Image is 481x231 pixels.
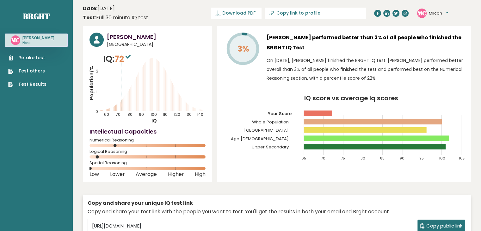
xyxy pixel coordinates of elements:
[11,36,20,44] text: MC
[222,10,255,16] span: Download PDF
[88,208,466,215] div: Copy and share your test link with the people you want to test. You'll get the results in both yo...
[168,173,184,176] span: Higher
[89,139,206,141] span: Numerical Reasoning
[83,14,96,21] b: Test:
[304,94,398,103] tspan: IQ score vs average Iq scores
[114,53,132,65] span: 72
[252,144,289,150] tspan: Upper Secondary
[116,112,120,117] tspan: 70
[195,173,206,176] span: High
[8,68,46,74] a: Test others
[439,156,446,161] tspan: 100
[96,68,98,74] tspan: 2
[8,81,46,88] a: Test Results
[22,35,54,41] h3: [PERSON_NAME]
[244,127,289,133] tspan: [GEOGRAPHIC_DATA]
[88,66,95,100] tspan: Population/%
[103,53,132,65] p: IQ:
[127,112,133,117] tspan: 80
[419,156,424,161] tspan: 95
[197,112,203,117] tspan: 140
[107,41,206,48] span: [GEOGRAPHIC_DATA]
[267,33,464,53] h3: [PERSON_NAME] performed better than 3% of all people who finished the BRGHT IQ Test
[380,156,385,161] tspan: 85
[268,111,292,117] tspan: Your Score
[252,119,289,125] tspan: Whole Population
[174,112,180,117] tspan: 120
[96,109,98,114] tspan: 0
[185,112,192,117] tspan: 130
[136,173,157,176] span: Average
[83,5,115,12] time: [DATE]
[151,117,157,124] tspan: IQ
[89,173,99,176] span: Low
[107,33,206,41] h3: [PERSON_NAME]
[400,156,404,161] tspan: 90
[459,156,465,161] tspan: 105
[89,162,206,164] span: Spatial Reasoning
[418,9,426,16] text: MC
[89,150,206,153] span: Logical Reasoning
[341,156,345,161] tspan: 75
[301,156,306,161] tspan: 65
[104,112,109,117] tspan: 60
[163,112,168,117] tspan: 110
[83,5,97,12] b: Date:
[211,8,262,19] a: Download PDF
[426,222,462,230] span: Copy public link
[8,54,46,61] a: Retake test
[139,112,144,117] tspan: 90
[321,156,325,161] tspan: 70
[88,199,466,207] div: Copy and share your unique IQ test link
[267,56,464,83] p: On [DATE], [PERSON_NAME] finished the BRGHT IQ test. [PERSON_NAME] performed better overall than ...
[96,89,97,94] tspan: 1
[89,127,206,136] h4: Intellectual Capacities
[110,173,125,176] span: Lower
[231,136,289,142] tspan: Age [DEMOGRAPHIC_DATA]
[361,156,365,161] tspan: 80
[23,11,50,21] a: Brght
[22,41,54,45] p: None
[151,112,157,117] tspan: 100
[83,14,148,22] div: Full 30 minute IQ test
[429,10,448,16] button: Milcah
[237,43,249,54] tspan: 3%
